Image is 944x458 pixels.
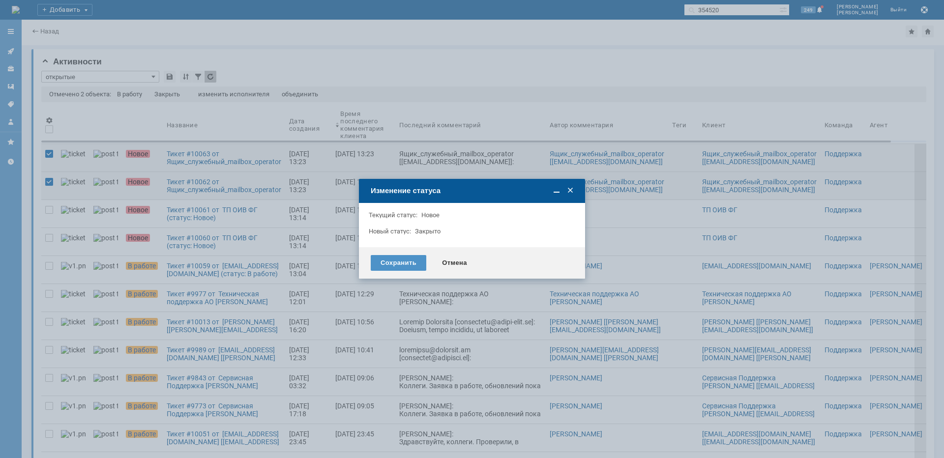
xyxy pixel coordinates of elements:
span: Новое [421,211,440,219]
label: Текущий статус: [369,211,417,219]
div: Изменение статуса [371,186,575,195]
span: Свернуть (Ctrl + M) [552,186,561,196]
span: Закрыть [565,186,575,196]
span: Закрыто [415,228,441,235]
label: Новый статус: [369,228,411,235]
